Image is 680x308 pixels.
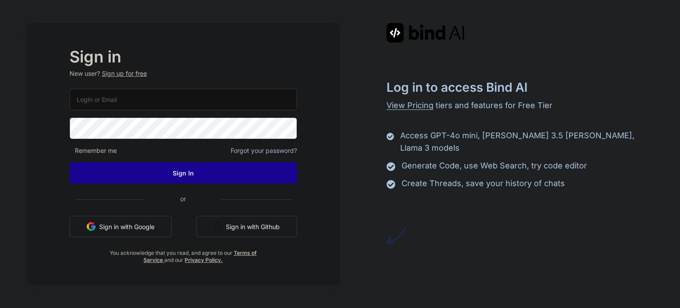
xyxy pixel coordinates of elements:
[145,188,221,210] span: or
[402,160,587,172] p: Generate Code, use Web Search, try code editor
[231,146,297,155] span: Forgot your password?
[386,23,464,43] img: Bind AI logo
[386,78,654,97] h2: Log in to access Bind AI
[400,129,653,154] p: Access GPT-4o mini, [PERSON_NAME] 3.5 [PERSON_NAME], Llama 3 models
[70,146,117,155] span: Remember me
[386,99,654,112] p: tiers and features for Free Tier
[386,101,433,110] span: View Pricing
[102,69,147,78] div: Sign up for free
[87,222,96,231] img: google
[185,257,223,263] a: Privacy Policy.
[70,89,297,110] input: Login or Email
[70,216,172,237] button: Sign in with Google
[70,162,297,183] button: Sign In
[196,216,297,237] button: Sign in with Github
[107,244,259,264] div: You acknowledge that you read, and agree to our and our
[143,250,257,263] a: Terms of Service
[402,177,565,190] p: Create Threads, save your history of chats
[70,69,297,89] p: New user?
[386,225,406,245] img: arrow
[213,222,222,231] img: github
[70,50,297,64] h2: Sign in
